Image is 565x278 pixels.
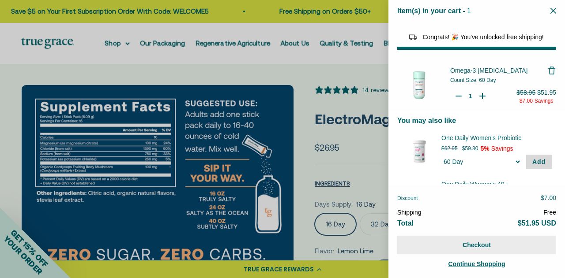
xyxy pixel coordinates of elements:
span: One Daily Women's 40+ Multivitamin [441,180,541,197]
span: Discount [397,195,418,201]
span: 1 [467,7,471,15]
span: $7.00 [541,194,556,201]
button: Close [550,7,556,15]
span: Continue Shopping [448,260,505,267]
span: $7.00 [520,98,533,104]
img: Omega-3 Fish Oil - 60 Day [397,63,441,107]
a: Continue Shopping [397,259,556,269]
input: Quantity for Omega-3 Fish Oil [466,92,475,100]
img: Reward bar icon image [408,32,418,42]
button: Remove Omega-3 Fish Oil [547,66,556,75]
span: Item(s) in your cart - [397,7,465,15]
img: 60 Day [402,133,437,169]
span: One Daily Women's Probiotic [441,133,541,142]
span: $58.95 [516,89,535,96]
span: Shipping [397,209,422,216]
button: Checkout [397,236,556,254]
div: One Daily Women's Probiotic [441,133,552,142]
span: Omega-3 [MEDICAL_DATA] [450,67,527,74]
span: $51.95 USD [518,219,556,227]
span: Congrats! 🎉 You've unlocked free shipping! [422,33,543,41]
span: Free [543,209,556,216]
a: Omega-3 [MEDICAL_DATA] [450,66,547,75]
span: Savings [535,98,554,104]
p: $59.80 [462,144,478,153]
div: One Daily Women's 40+ Multivitamin [441,180,552,197]
span: $51.95 [537,89,556,96]
span: Count Size: 60 Day [450,77,496,83]
button: Add [526,155,552,169]
span: Add [532,158,546,165]
span: Total [397,219,414,227]
span: Savings [491,145,513,152]
p: $62.95 [441,144,458,153]
span: 5% [480,145,489,152]
span: You may also like [397,117,456,124]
